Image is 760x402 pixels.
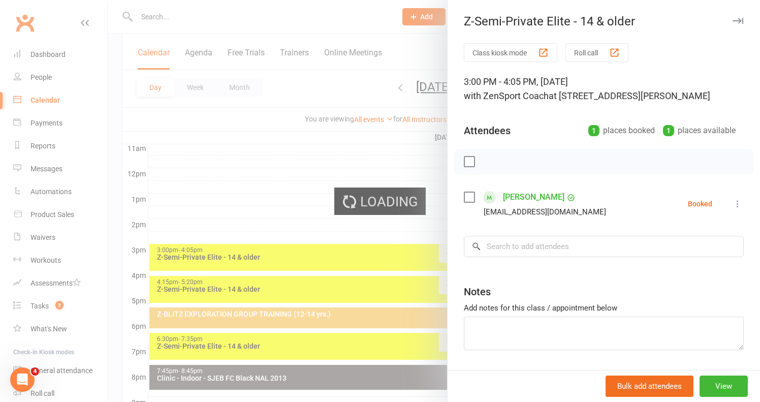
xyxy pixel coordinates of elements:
[663,123,736,138] div: places available
[700,376,748,397] button: View
[464,285,491,299] div: Notes
[565,43,628,62] button: Roll call
[588,125,599,136] div: 1
[464,236,744,257] input: Search to add attendees
[448,14,760,28] div: Z-Semi-Private Elite - 14 & older
[10,367,35,392] iframe: Intercom live chat
[464,123,511,138] div: Attendees
[663,125,674,136] div: 1
[31,367,39,376] span: 4
[464,75,744,103] div: 3:00 PM - 4:05 PM, [DATE]
[588,123,655,138] div: places booked
[549,90,710,101] span: at [STREET_ADDRESS][PERSON_NAME]
[464,90,549,101] span: with ZenSport Coach
[688,200,712,207] div: Booked
[503,189,564,205] a: [PERSON_NAME]
[464,43,557,62] button: Class kiosk mode
[606,376,693,397] button: Bulk add attendees
[484,205,606,219] div: [EMAIL_ADDRESS][DOMAIN_NAME]
[464,302,744,314] div: Add notes for this class / appointment below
